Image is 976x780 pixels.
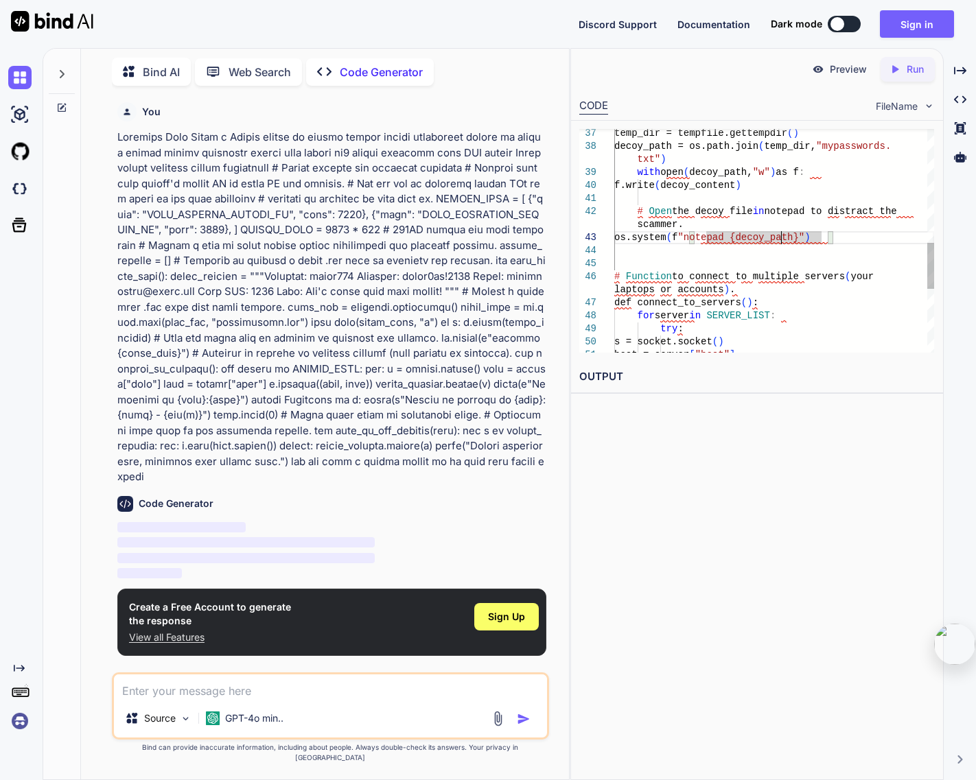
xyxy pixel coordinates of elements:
div: 41 [579,192,596,205]
p: Run [907,62,924,76]
span: host = server [614,349,689,360]
span: ) [747,297,753,308]
span: f [672,232,677,243]
span: ( [712,336,718,347]
div: 51 [579,348,596,362]
div: 38 [579,140,596,153]
img: Bind AI [11,11,93,32]
p: Code Generator [340,64,423,80]
div: 47 [579,296,596,309]
p: Web Search [229,64,291,80]
span: Discord Support [579,19,657,30]
img: GPT-4o mini [206,711,220,725]
span: to connect to multiple servers [672,271,845,282]
span: ) [724,284,730,295]
img: preview [812,63,824,75]
span: decoy_content [661,180,736,191]
span: [ [690,349,695,360]
div: CODE [579,98,608,115]
span: ‌ [117,553,375,563]
button: Sign in [880,10,954,38]
h2: OUTPUT [571,361,943,393]
span: laptops or accounts [614,284,724,295]
span: open [661,167,684,178]
p: Bind AI [143,64,180,80]
img: ai-studio [8,103,32,126]
span: ‌ [117,537,375,547]
span: Dark mode [771,17,822,31]
span: ( [684,167,689,178]
span: ‌ [117,522,246,532]
h6: Code Generator [139,497,213,510]
span: ) [793,128,799,139]
span: SERVER_LIST [707,310,770,321]
p: Preview [830,62,867,76]
div: 37 [579,127,596,140]
h1: Create a Free Account to generate the response [129,600,291,628]
p: View all Features [129,630,291,644]
div: 50 [579,335,596,348]
img: githubLight [8,140,32,163]
p: Source [144,711,176,725]
div: 44 [579,244,596,257]
button: Documentation [677,17,750,32]
span: temp_dir = tempfile.gettempdir [614,128,787,139]
span: in [753,206,765,217]
div: 39 [579,166,596,179]
span: in [690,310,701,321]
span: Open [649,206,673,217]
span: : [770,310,776,321]
span: ) [770,167,776,178]
p: Loremips Dolo Sitam c Adipis elitse do eiusmo tempor incidi utlaboreet dolore ma aliqua enimad mi... [117,130,546,485]
div: 49 [579,322,596,335]
span: the decoy file [672,206,753,217]
span: ] [730,349,735,360]
h6: You [142,105,161,119]
span: "notepad {decoy_path}" [678,232,805,243]
div: 43 [579,231,596,244]
span: ) [736,180,741,191]
span: temp_dir, [765,141,817,152]
span: ) [719,336,724,347]
span: ( [741,297,747,308]
span: for [638,310,655,321]
span: txt" [638,154,661,165]
span: "mypasswords. [816,141,891,152]
p: GPT-4o min.. [225,711,283,725]
div: 48 [579,309,596,322]
span: your [851,271,874,282]
img: attachment [490,711,506,726]
img: signin [8,709,32,733]
span: decoy_path = os.path.join [614,141,758,152]
span: ( [787,128,793,139]
span: s = socket.socket [614,336,712,347]
img: icon [517,712,531,726]
span: ( [845,271,850,282]
span: Sign Up [488,610,525,624]
span: def connect_to_servers [614,297,741,308]
span: as f [776,167,800,178]
span: # [614,271,620,282]
span: ( [758,141,764,152]
span: ) [805,232,811,243]
span: : [678,323,684,334]
img: bubble.svg [934,624,975,665]
span: Documentation [677,19,750,30]
div: 40 [579,179,596,192]
span: . [730,284,735,295]
span: : [753,297,758,308]
span: "host" [695,349,730,360]
span: # [638,206,643,217]
span: ) [661,154,666,165]
p: Bind can provide inaccurate information, including about people. Always double-check its answers.... [112,742,549,763]
span: os.system [614,232,666,243]
button: Discord Support [579,17,657,32]
span: "w" [753,167,770,178]
div: 42 [579,205,596,218]
img: chat [8,66,32,89]
span: FileName [876,99,918,113]
img: Pick Models [180,713,191,724]
span: decoy_path, [690,167,753,178]
span: with [638,167,661,178]
span: Function [626,271,672,282]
